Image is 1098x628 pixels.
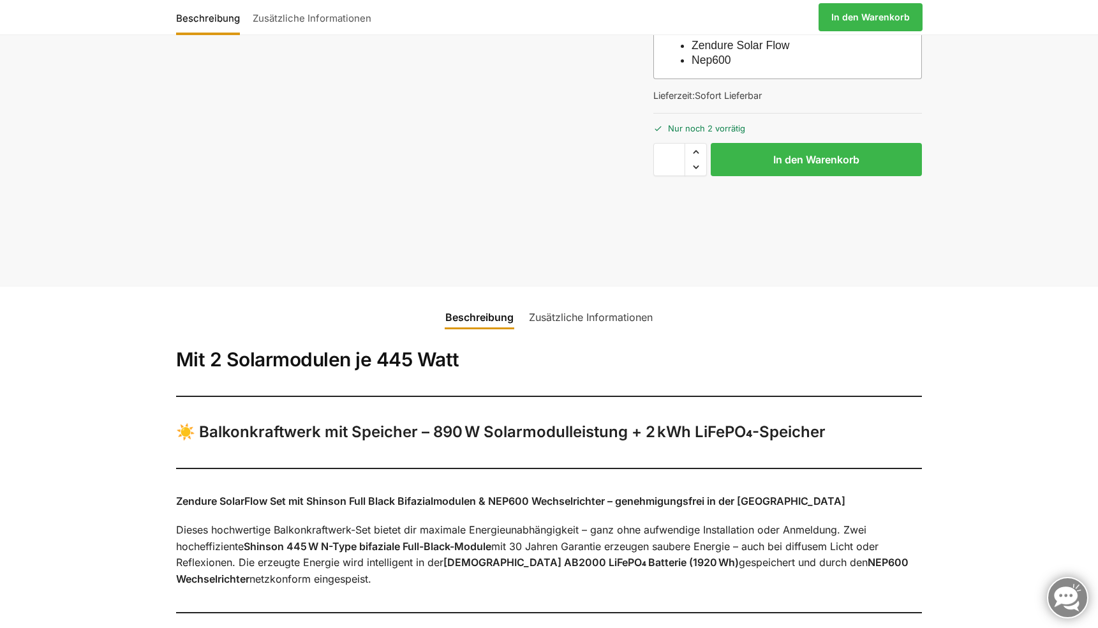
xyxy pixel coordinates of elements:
h2: Mit 2 Solarmodulen je 445 Watt [176,348,923,372]
p: Nur noch 2 vorrätig [653,113,922,135]
a: Nep600 [692,54,731,66]
span: Lieferzeit: [653,90,762,101]
p: Dieses hochwertige Balkonkraftwerk-Set bietet dir maximale Energieunabhängigkeit – ganz ohne aufw... [176,522,923,587]
strong: [DEMOGRAPHIC_DATA] AB2000 LiFePO₄ Batterie (1920 Wh) [443,556,739,569]
iframe: Sicherer Rahmen für schnelle Bezahlvorgänge [651,184,924,258]
h3: ☀️ Balkonkraftwerk mit Speicher – 890 W Solarmodulleistung + 2 kWh LiFePO₄-Speicher [176,421,923,444]
button: In den Warenkorb [711,143,922,176]
a: In den Warenkorb [819,3,923,31]
span: Sofort Lieferbar [695,90,762,101]
a: Zusätzliche Informationen [246,2,378,33]
strong: Zendure SolarFlow Set mit Shinson Full Black Bifazialmodulen & NEP600 Wechselrichter – genehmigun... [176,495,845,507]
input: Produktmenge [653,143,685,176]
a: Beschreibung [176,2,246,33]
a: Beschreibung [438,302,521,333]
span: Increase quantity [685,144,706,160]
strong: Shinson 445 W N-Type bifaziale Full-Black-Module [244,540,491,553]
a: Zusätzliche Informationen [521,302,660,333]
a: Zendure Solar Flow [692,39,790,52]
a: Datenblatt Solarmodul [692,24,803,37]
strong: NEP600 Wechselrichter [176,556,909,585]
span: Reduce quantity [685,159,706,176]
